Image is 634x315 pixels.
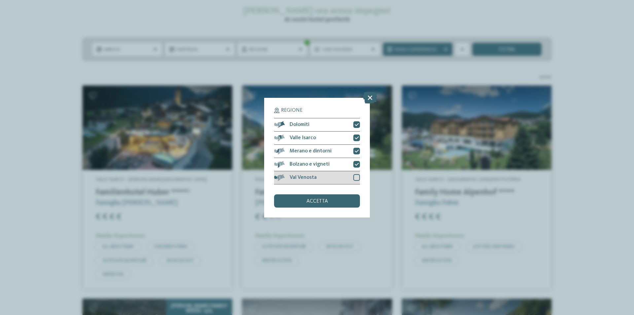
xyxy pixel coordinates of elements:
[290,122,309,127] span: Dolomiti
[290,148,332,154] span: Merano e dintorni
[306,199,328,204] span: accetta
[290,175,317,180] span: Val Venosta
[290,135,316,140] span: Valle Isarco
[281,108,302,113] span: Regione
[290,162,330,167] span: Bolzano e vigneti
